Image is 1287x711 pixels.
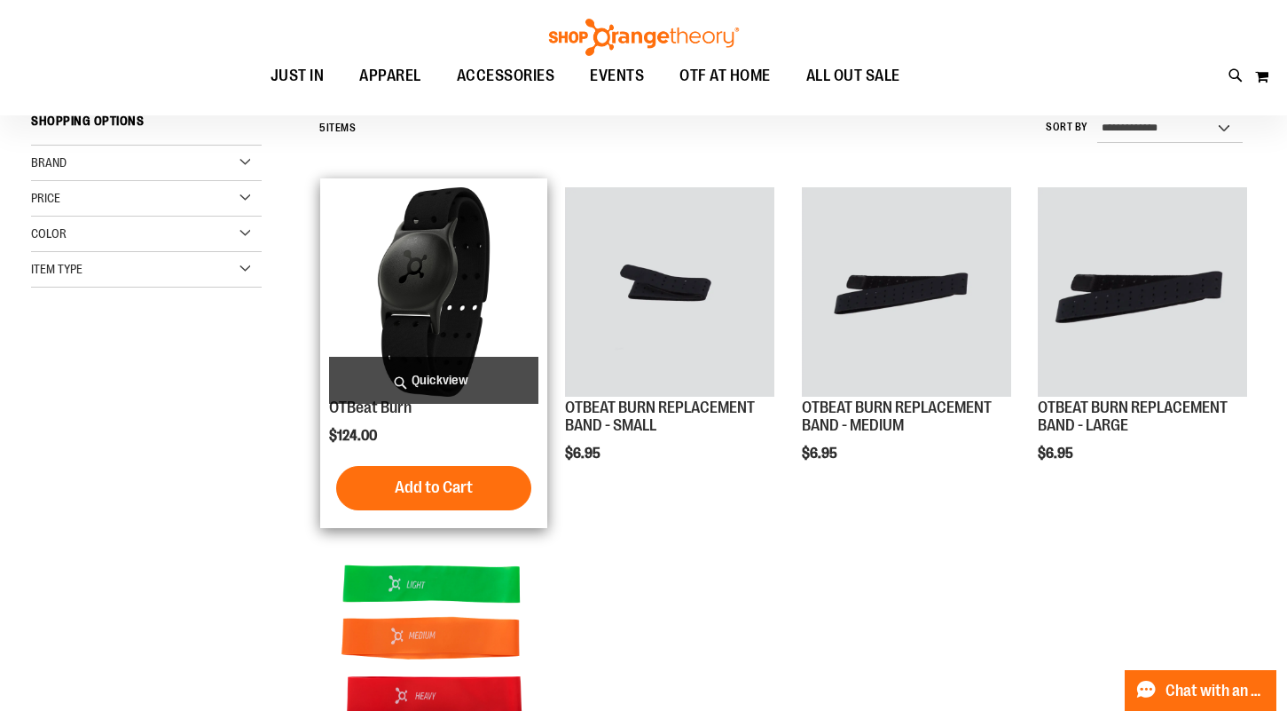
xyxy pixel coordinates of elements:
div: product [793,178,1020,506]
a: Main view of OTBeat Burn 6.0-C [329,187,538,399]
span: Color [31,226,67,241]
a: OTBEAT BURN REPLACEMENT BAND - SMALL [565,187,774,399]
span: OTF AT HOME [679,56,771,96]
span: ALL OUT SALE [806,56,900,96]
button: Add to Cart [336,466,531,510]
div: product [556,178,783,506]
span: EVENTS [590,56,644,96]
span: Add to Cart [395,478,473,497]
span: Brand [31,155,67,170]
strong: Shopping Options [31,106,262,146]
a: OTBEAT BURN REPLACEMENT BAND - SMALL [565,399,755,434]
span: $124.00 [329,428,380,444]
a: OTBEAT BURN REPLACEMENT BAND - LARGE [1038,399,1228,434]
span: $6.95 [1038,446,1076,462]
span: JUST IN [271,56,325,96]
span: $6.95 [802,446,840,462]
span: 5 [319,122,326,134]
img: OTBEAT BURN REPLACEMENT BAND - MEDIUM [802,187,1011,397]
span: $6.95 [565,446,603,462]
img: Shop Orangetheory [546,19,742,56]
span: Price [31,191,60,205]
a: OTBEAT BURN REPLACEMENT BAND - MEDIUM [802,187,1011,399]
span: APPAREL [359,56,421,96]
img: OTBEAT BURN REPLACEMENT BAND - SMALL [565,187,774,397]
span: Chat with an Expert [1165,683,1266,699]
a: OTBEAT BURN REPLACEMENT BAND - MEDIUM [802,399,992,434]
label: Sort By [1046,120,1088,135]
div: product [320,178,547,528]
a: OTBEAT BURN REPLACEMENT BAND - LARGE [1038,187,1247,399]
img: OTBEAT BURN REPLACEMENT BAND - LARGE [1038,187,1247,397]
h2: Items [319,115,356,142]
img: Main view of OTBeat Burn 6.0-C [329,187,538,397]
span: Item Type [31,262,82,276]
a: Quickview [329,357,538,404]
button: Chat with an Expert [1125,670,1277,711]
span: ACCESSORIES [457,56,555,96]
a: OTBeat Burn [329,399,412,416]
div: product [1029,178,1256,506]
